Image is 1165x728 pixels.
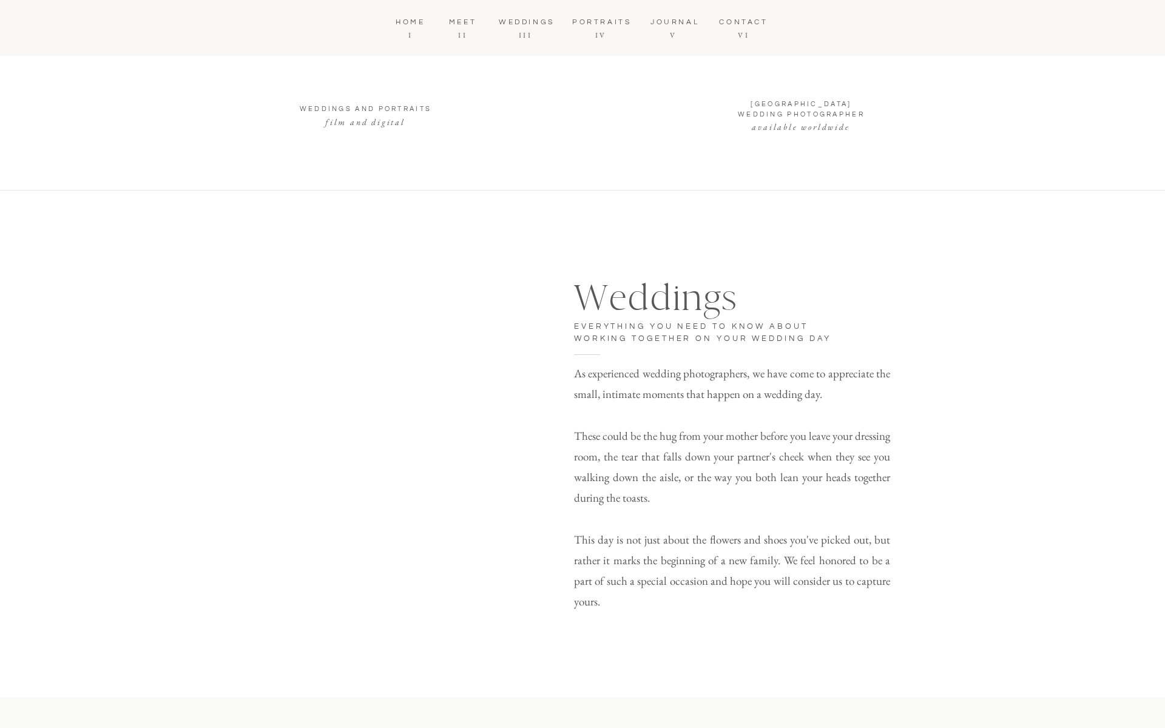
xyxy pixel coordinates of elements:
p: available worldwide [731,120,871,129]
p: III [508,29,543,39]
a: home [394,17,427,27]
p: V [659,29,687,39]
p: VI [725,29,763,39]
a: JOURNAL [650,17,696,27]
p: film and digital [295,115,435,124]
h1: [GEOGRAPHIC_DATA] Wedding Photographer [689,99,913,120]
a: WEDDINGS [499,17,552,27]
h3: EVERYTHING YOU NEED TO KNOW ABOUT WORKING TOGETHER ON YOUR WEDDING DAY [574,321,834,340]
a: PORTRAITS [572,17,630,39]
p: As experienced wedding photographers, we have come to appreciate the small, intimate moments that... [574,363,890,616]
p: I [399,29,422,39]
a: MEET [447,17,478,27]
h3: Weddings and Portraits [259,104,472,115]
span: Weddings [574,275,737,320]
p: II [454,29,471,39]
a: CONTACT [717,17,771,27]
